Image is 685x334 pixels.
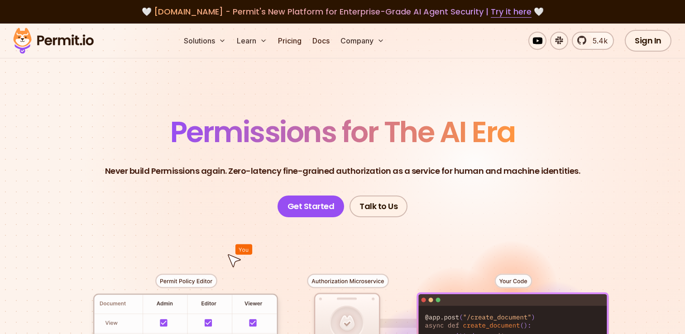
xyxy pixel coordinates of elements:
[587,35,608,46] span: 5.4k
[9,25,98,56] img: Permit logo
[491,6,532,18] a: Try it here
[170,112,515,152] span: Permissions for The AI Era
[572,32,614,50] a: 5.4k
[233,32,271,50] button: Learn
[625,30,671,52] a: Sign In
[274,32,305,50] a: Pricing
[22,5,663,18] div: 🤍 🤍
[180,32,230,50] button: Solutions
[278,196,345,217] a: Get Started
[154,6,532,17] span: [DOMAIN_NAME] - Permit's New Platform for Enterprise-Grade AI Agent Security |
[105,165,580,177] p: Never build Permissions again. Zero-latency fine-grained authorization as a service for human and...
[350,196,407,217] a: Talk to Us
[309,32,333,50] a: Docs
[337,32,388,50] button: Company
